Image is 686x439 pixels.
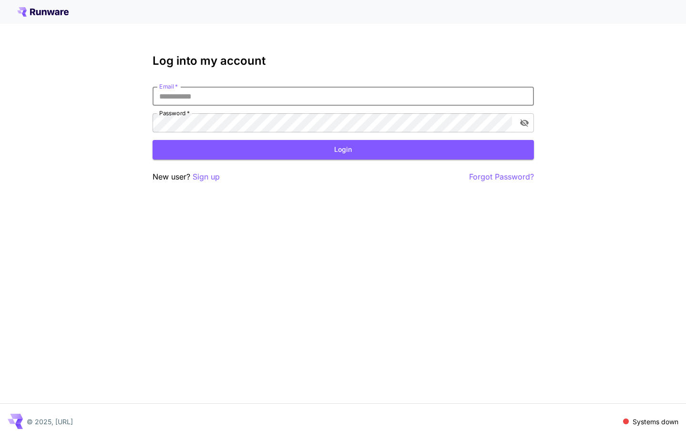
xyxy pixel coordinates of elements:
[153,140,534,160] button: Login
[633,417,678,427] p: Systems down
[27,417,73,427] p: © 2025, [URL]
[153,54,534,68] h3: Log into my account
[469,171,534,183] button: Forgot Password?
[159,109,190,117] label: Password
[516,114,533,131] button: toggle password visibility
[153,171,220,183] p: New user?
[159,82,178,90] label: Email
[193,171,220,183] button: Sign up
